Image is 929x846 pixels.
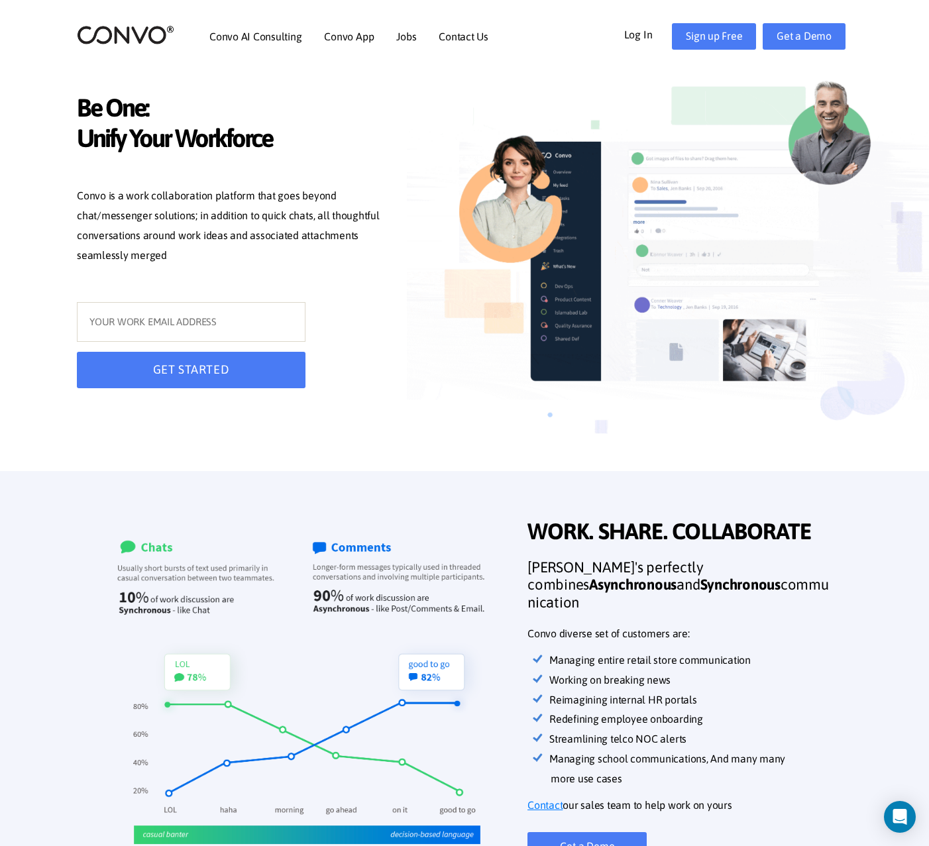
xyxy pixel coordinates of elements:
[589,576,677,593] strong: Asynchronous
[396,31,416,42] a: Jobs
[324,31,374,42] a: Convo App
[551,729,832,749] li: Streamlining telco NOC alerts
[551,710,832,729] li: Redefining employee onboarding
[551,670,832,690] li: Working on breaking news
[77,25,174,45] img: logo_2.png
[527,558,832,621] h3: [PERSON_NAME]'s perfectly combines and communication
[527,799,563,811] u: Contact
[624,23,673,44] a: Log In
[527,796,832,816] p: our sales team to help work on yours
[527,624,832,644] p: Convo diverse set of customers are:
[77,186,388,268] p: Convo is a work collaboration platform that goes beyond chat/messenger solutions; in addition to ...
[77,123,388,157] span: Unify Your Workforce
[672,23,756,50] a: Sign up Free
[551,690,832,710] li: Reimagining internal HR portals
[77,93,388,127] span: Be One:
[551,651,832,670] li: Managing entire retail store communication
[439,31,488,42] a: Contact Us
[77,352,305,388] button: GET STARTED
[763,23,846,50] a: Get a Demo
[209,31,301,42] a: Convo AI Consulting
[527,518,832,549] span: WORK. SHARE. COLLABORATE
[527,796,563,816] a: Contact
[77,302,305,342] input: YOUR WORK EMAIL ADDRESS
[884,801,916,833] div: Open Intercom Messenger
[551,749,832,789] li: Managing school communications, And many many more use cases
[700,576,781,593] strong: Synchronous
